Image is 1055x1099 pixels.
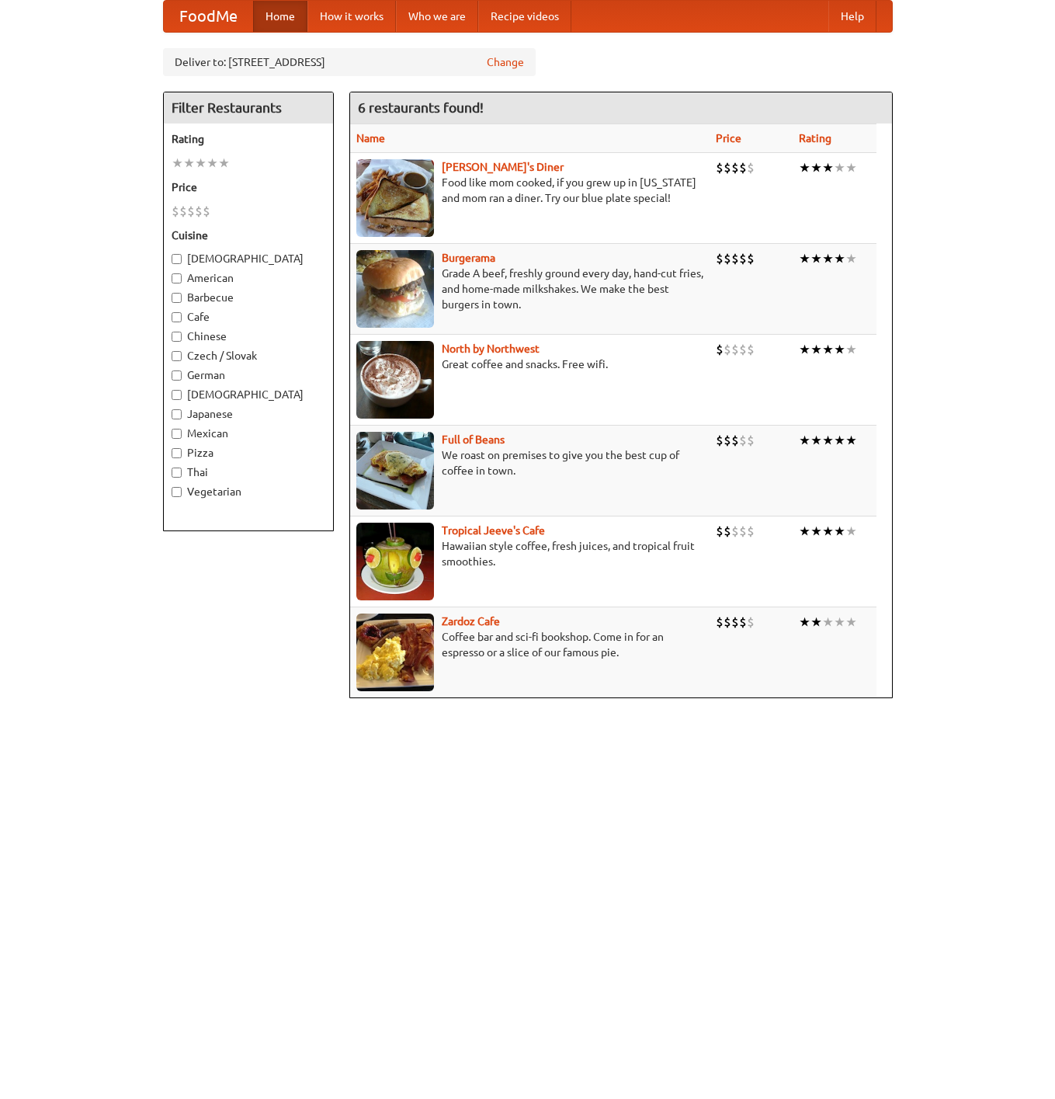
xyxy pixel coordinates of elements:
[724,341,731,358] li: $
[731,341,739,358] li: $
[172,273,182,283] input: American
[172,370,182,381] input: German
[834,614,845,631] li: ★
[845,523,857,540] li: ★
[442,343,540,355] a: North by Northwest
[172,293,182,303] input: Barbecue
[834,159,845,176] li: ★
[172,131,325,147] h5: Rating
[442,615,500,628] a: Zardoz Cafe
[810,614,822,631] li: ★
[810,159,822,176] li: ★
[799,341,810,358] li: ★
[172,448,182,458] input: Pizza
[203,203,210,220] li: $
[739,523,747,540] li: $
[442,524,545,537] a: Tropical Jeeve's Cafe
[716,432,724,449] li: $
[356,629,703,660] p: Coffee bar and sci-fi bookshop. Come in for an espresso or a slice of our famous pie.
[172,426,325,441] label: Mexican
[828,1,876,32] a: Help
[172,390,182,400] input: [DEMOGRAPHIC_DATA]
[822,159,834,176] li: ★
[172,406,325,422] label: Japanese
[834,523,845,540] li: ★
[810,341,822,358] li: ★
[356,538,703,569] p: Hawaiian style coffee, fresh juices, and tropical fruit smoothies.
[163,48,536,76] div: Deliver to: [STREET_ADDRESS]
[834,341,845,358] li: ★
[356,432,434,510] img: beans.jpg
[747,341,755,358] li: $
[731,159,739,176] li: $
[716,523,724,540] li: $
[179,203,187,220] li: $
[172,312,182,322] input: Cafe
[356,266,703,312] p: Grade A beef, freshly ground every day, hand-cut fries, and home-made milkshakes. We make the bes...
[810,523,822,540] li: ★
[172,203,179,220] li: $
[172,367,325,383] label: German
[747,523,755,540] li: $
[442,161,564,173] b: [PERSON_NAME]'s Diner
[253,1,307,32] a: Home
[845,159,857,176] li: ★
[739,250,747,267] li: $
[810,250,822,267] li: ★
[822,614,834,631] li: ★
[356,159,434,237] img: sallys.jpg
[799,523,810,540] li: ★
[172,309,325,325] label: Cafe
[172,254,182,264] input: [DEMOGRAPHIC_DATA]
[834,250,845,267] li: ★
[172,290,325,305] label: Barbecue
[716,159,724,176] li: $
[747,614,755,631] li: $
[739,614,747,631] li: $
[724,614,731,631] li: $
[442,433,505,446] b: Full of Beans
[845,250,857,267] li: ★
[487,54,524,70] a: Change
[172,332,182,342] input: Chinese
[739,159,747,176] li: $
[724,523,731,540] li: $
[172,351,182,361] input: Czech / Slovak
[195,203,203,220] li: $
[822,341,834,358] li: ★
[358,100,484,115] ng-pluralize: 6 restaurants found!
[747,432,755,449] li: $
[834,432,845,449] li: ★
[164,92,333,123] h4: Filter Restaurants
[822,432,834,449] li: ★
[747,250,755,267] li: $
[356,356,703,372] p: Great coffee and snacks. Free wifi.
[195,155,206,172] li: ★
[845,614,857,631] li: ★
[739,432,747,449] li: $
[724,159,731,176] li: $
[307,1,396,32] a: How it works
[172,329,325,344] label: Chinese
[799,250,810,267] li: ★
[356,132,385,144] a: Name
[164,1,253,32] a: FoodMe
[716,250,724,267] li: $
[747,159,755,176] li: $
[356,175,703,206] p: Food like mom cooked, if you grew up in [US_STATE] and mom ran a diner. Try our blue plate special!
[172,179,325,195] h5: Price
[183,155,195,172] li: ★
[172,348,325,363] label: Czech / Slovak
[356,523,434,600] img: jeeves.jpg
[810,432,822,449] li: ★
[442,252,495,264] a: Burgerama
[731,614,739,631] li: $
[172,228,325,243] h5: Cuisine
[172,251,325,266] label: [DEMOGRAPHIC_DATA]
[356,447,703,478] p: We roast on premises to give you the best cup of coffee in town.
[716,341,724,358] li: $
[218,155,230,172] li: ★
